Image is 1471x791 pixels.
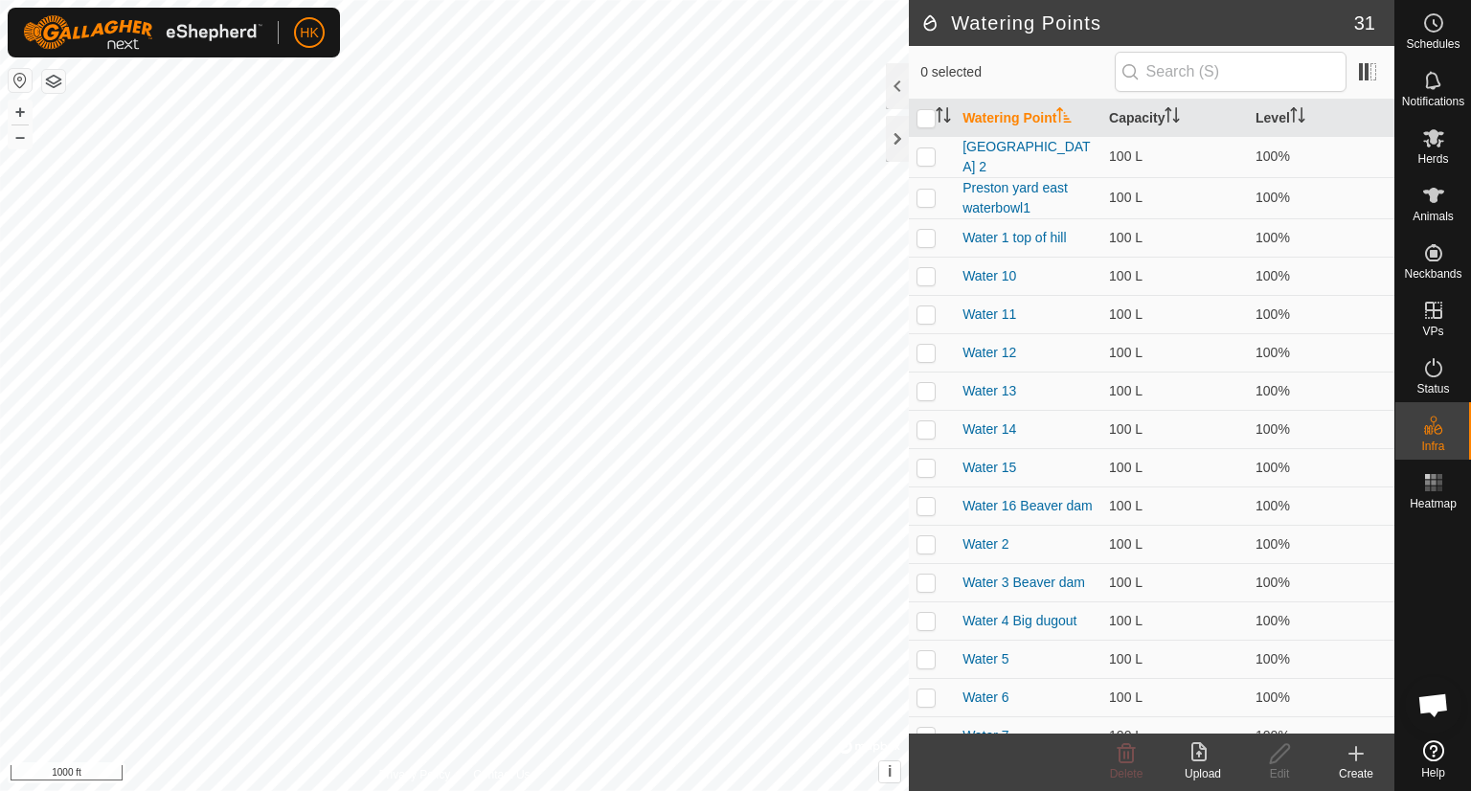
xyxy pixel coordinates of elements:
td: 100 L [1101,640,1248,678]
span: Infra [1421,441,1444,452]
a: Water 12 [962,345,1016,360]
button: i [879,761,900,782]
div: 100% [1256,188,1387,208]
a: Privacy Policy [379,766,451,783]
div: 100% [1256,688,1387,708]
span: Help [1421,767,1445,779]
td: 100 L [1101,295,1248,333]
a: Water 4 Big dugout [962,613,1076,628]
span: VPs [1422,326,1443,337]
td: 100 L [1101,257,1248,295]
div: Edit [1241,765,1318,782]
a: Water 6 [962,689,1009,705]
span: Status [1416,383,1449,395]
td: 100 L [1101,333,1248,372]
td: 100 L [1101,525,1248,563]
td: 100 L [1101,448,1248,486]
div: Create [1318,765,1394,782]
span: Animals [1413,211,1454,222]
div: 100% [1256,726,1387,746]
input: Search (S) [1115,52,1347,92]
a: Water 13 [962,383,1016,398]
span: i [888,763,892,780]
p-sorticon: Activate to sort [1056,110,1072,125]
h2: Watering Points [920,11,1354,34]
div: 100% [1256,305,1387,325]
td: 100 L [1101,177,1248,218]
td: 100 L [1101,410,1248,448]
div: Upload [1165,765,1241,782]
span: 31 [1354,9,1375,37]
th: Watering Point [955,100,1101,137]
div: 100% [1256,419,1387,440]
div: 100% [1256,458,1387,478]
button: Map Layers [42,70,65,93]
div: 100% [1256,343,1387,363]
div: 100% [1256,496,1387,516]
a: Water 1 top of hill [962,230,1066,245]
a: Water 5 [962,651,1009,667]
a: Contact Us [473,766,530,783]
div: 100% [1256,573,1387,593]
td: 100 L [1101,601,1248,640]
div: 100% [1256,611,1387,631]
a: Water 10 [962,268,1016,283]
span: Heatmap [1410,498,1457,509]
a: [GEOGRAPHIC_DATA] 2 [962,139,1091,174]
div: 100% [1256,534,1387,554]
td: 100 L [1101,486,1248,525]
p-sorticon: Activate to sort [1165,110,1180,125]
div: Open chat [1405,676,1462,734]
td: 100 L [1101,372,1248,410]
td: 100 L [1101,678,1248,716]
a: Water 7 [962,728,1009,743]
td: 100 L [1101,563,1248,601]
div: 100% [1256,147,1387,167]
span: HK [300,23,318,43]
a: Water 11 [962,306,1016,322]
a: Water 3 Beaver dam [962,575,1085,590]
button: + [9,101,32,124]
td: 100 L [1101,716,1248,755]
span: Neckbands [1404,268,1461,280]
button: Reset Map [9,69,32,92]
button: – [9,125,32,148]
a: Help [1395,733,1471,786]
div: 100% [1256,649,1387,669]
img: Gallagher Logo [23,15,262,50]
a: Water 2 [962,536,1009,552]
p-sorticon: Activate to sort [1290,110,1305,125]
a: Water 16 Beaver dam [962,498,1093,513]
span: Herds [1417,153,1448,165]
span: Notifications [1402,96,1464,107]
td: 100 L [1101,136,1248,177]
a: Water 14 [962,421,1016,437]
th: Capacity [1101,100,1248,137]
a: Preston yard east waterbowl1 [962,180,1068,215]
a: Water 15 [962,460,1016,475]
th: Level [1248,100,1394,137]
div: 100% [1256,381,1387,401]
div: 100% [1256,228,1387,248]
p-sorticon: Activate to sort [936,110,951,125]
td: 100 L [1101,218,1248,257]
span: 0 selected [920,62,1114,82]
div: 100% [1256,266,1387,286]
span: Schedules [1406,38,1460,50]
span: Delete [1110,767,1143,780]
